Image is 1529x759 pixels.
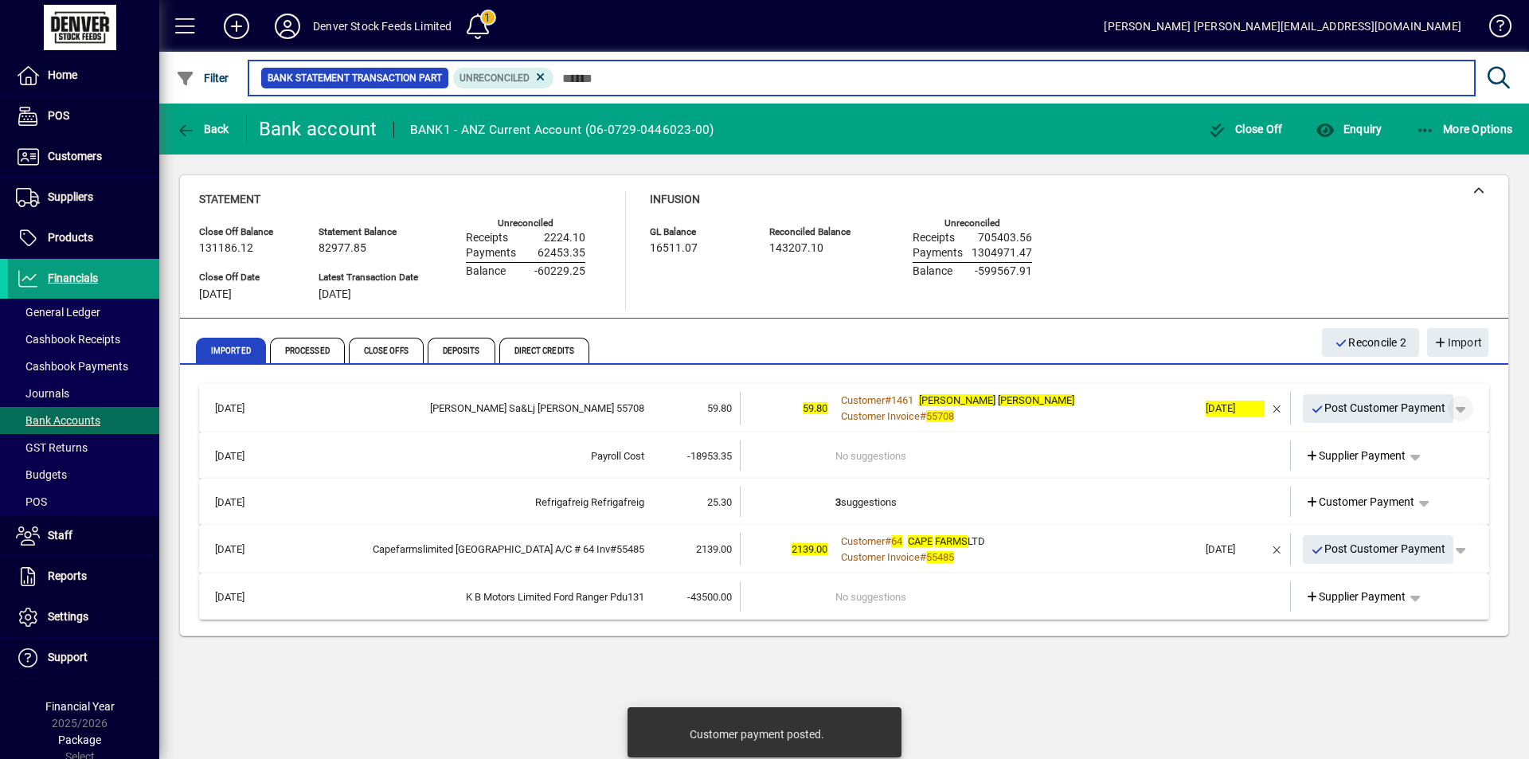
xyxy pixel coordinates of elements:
a: Supplier Payment [1299,582,1413,611]
mat-expansion-panel-header: [DATE]Capefarmslimited [GEOGRAPHIC_DATA] A/C # 64 Inv#554852139.002139.00Customer#64CAPE FARMSLTD... [199,525,1489,573]
span: 59.80 [803,402,827,414]
span: 59.80 [707,402,732,414]
a: Customer#1461 [835,392,919,409]
span: 1304971.47 [972,247,1032,260]
em: CAPE [908,535,933,547]
div: Raikes Sa&Lj Laura 55708 [282,401,644,417]
span: Customer Invoice [841,551,920,563]
span: Package [58,734,101,746]
td: [DATE] [207,392,282,424]
span: Payments [913,247,963,260]
span: Reconciled Balance [769,227,865,237]
a: Settings [8,597,159,637]
td: [DATE] [207,440,282,471]
a: POS [8,96,159,136]
span: LTD [908,535,985,547]
span: # [885,535,891,547]
a: Supplier Payment [1299,441,1413,470]
span: Close Off Balance [199,227,295,237]
span: Bank Statement Transaction Part [268,70,442,86]
mat-chip: Reconciliation Status: Unreconciled [453,68,554,88]
div: [DATE] [1206,542,1265,558]
button: Post Customer Payment [1303,535,1454,564]
span: Direct Credits [499,338,589,363]
button: More Options [1412,115,1517,143]
span: 16511.07 [650,242,698,255]
span: Reports [48,569,87,582]
span: Balance [466,265,506,278]
span: Balance [913,265,952,278]
em: FARMS [935,535,968,547]
span: Receipts [466,232,508,245]
a: Reports [8,557,159,597]
span: Filter [176,72,229,84]
span: Import [1433,330,1482,356]
span: Settings [48,610,88,623]
a: General Ledger [8,299,159,326]
span: Cashbook Payments [16,360,128,373]
em: 64 [891,535,902,547]
span: 25.30 [707,496,732,508]
a: Customer Invoice#55708 [835,408,960,424]
div: K B Motors Limited Ford Ranger Pdu131 [282,589,644,605]
em: [PERSON_NAME] [998,394,1074,406]
span: -18953.35 [687,450,732,462]
span: 1461 [891,394,913,406]
span: # [920,410,926,422]
span: [DATE] [319,288,351,301]
td: No suggestions [835,440,1198,471]
span: Financial Year [45,700,115,713]
div: [DATE] [1206,401,1265,417]
a: GST Returns [8,434,159,461]
span: Post Customer Payment [1311,395,1446,421]
span: Back [176,123,229,135]
span: Reconcile 2 [1335,330,1406,356]
a: Staff [8,516,159,556]
div: Payroll Cost [282,448,644,464]
span: Enquiry [1316,123,1382,135]
em: 55485 [926,551,954,563]
div: [PERSON_NAME] [PERSON_NAME][EMAIL_ADDRESS][DOMAIN_NAME] [1104,14,1461,39]
a: Cashbook Receipts [8,326,159,353]
em: 55708 [926,410,954,422]
button: Filter [172,64,233,92]
span: 143207.10 [769,242,823,255]
span: Bank Accounts [16,414,100,427]
span: 2139.00 [792,543,827,555]
span: -60229.25 [534,265,585,278]
a: Support [8,638,159,678]
span: [DATE] [199,288,232,301]
a: Bank Accounts [8,407,159,434]
span: POS [16,495,47,508]
span: General Ledger [16,306,100,319]
span: Suppliers [48,190,93,203]
span: 2224.10 [544,232,585,245]
span: # [885,394,891,406]
mat-expansion-panel-header: [DATE]K B Motors Limited Ford Ranger Pdu131-43500.00No suggestionsSupplier Payment [199,573,1489,620]
a: Journals [8,380,159,407]
span: Financials [48,272,98,284]
button: Import [1427,328,1488,357]
span: Home [48,68,77,81]
span: Support [48,651,88,663]
button: Enquiry [1312,115,1386,143]
mat-expansion-panel-header: [DATE][PERSON_NAME] Sa&Lj [PERSON_NAME] 5570859.8059.80Customer#1461[PERSON_NAME] [PERSON_NAME]Cu... [199,384,1489,432]
a: Knowledge Base [1477,3,1509,55]
button: Back [172,115,233,143]
span: 2139.00 [696,543,732,555]
span: 131186.12 [199,242,253,255]
label: Unreconciled [944,218,1000,229]
td: [DATE] [207,487,282,517]
td: [DATE] [207,533,282,565]
app-page-header-button: Back [159,115,247,143]
span: Customer Invoice [841,410,920,422]
label: Unreconciled [498,218,553,229]
a: POS [8,488,159,515]
div: Customer payment posted. [690,726,824,742]
span: More Options [1416,123,1513,135]
span: # [920,551,926,563]
span: Post Customer Payment [1311,536,1446,562]
span: Products [48,231,93,244]
div: Denver Stock Feeds Limited [313,14,452,39]
div: Bank account [259,116,377,142]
